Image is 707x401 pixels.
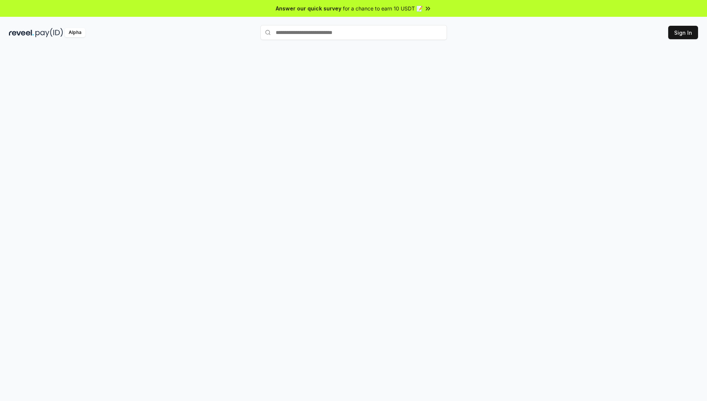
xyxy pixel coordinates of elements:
[35,28,63,37] img: pay_id
[9,28,34,37] img: reveel_dark
[65,28,85,37] div: Alpha
[343,4,423,12] span: for a chance to earn 10 USDT 📝
[276,4,341,12] span: Answer our quick survey
[668,26,698,39] button: Sign In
